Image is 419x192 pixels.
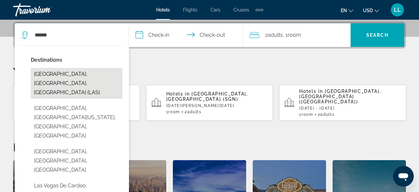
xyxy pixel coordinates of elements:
p: City options [31,55,122,65]
span: Adults [187,110,202,114]
button: Travelers: 2 adults, 0 children [243,23,351,47]
span: Room [168,110,180,114]
button: Select city: Las Vegas, NV, United States (LAS) [31,68,122,99]
p: [DATE][PERSON_NAME][DATE] [166,103,268,108]
p: [DATE] - [DATE] [299,106,401,111]
iframe: Button to launch messaging window [393,166,414,187]
a: Flights [183,7,197,12]
span: [GEOGRAPHIC_DATA], [GEOGRAPHIC_DATA] (SGN) [166,91,248,102]
span: Adults [268,32,283,38]
span: 2 [265,31,283,40]
span: en [341,8,347,13]
span: Search [366,32,389,38]
span: 1 [166,110,180,114]
button: Hotels in [GEOGRAPHIC_DATA], [GEOGRAPHIC_DATA] (SGN)[DATE][PERSON_NAME][DATE]4rooms8Adults [13,85,140,121]
span: Adults [320,112,335,117]
a: Cars [210,7,220,12]
span: 2 [185,110,202,114]
button: Hotels in [GEOGRAPHIC_DATA], [GEOGRAPHIC_DATA] (SGN)[DATE][PERSON_NAME][DATE]1Room2Adults [146,85,273,121]
a: Hotels [156,7,170,12]
button: Select check in and out date [129,23,243,47]
button: Extra navigation items [256,5,263,15]
button: User Menu [389,3,406,17]
span: USD [363,8,373,13]
span: LL [394,7,401,13]
button: Hotels in [GEOGRAPHIC_DATA], [GEOGRAPHIC_DATA] ([GEOGRAPHIC_DATA])[DATE] - [DATE]1Room2Adults [279,85,406,121]
span: 1 [299,112,313,117]
button: Select city: Las Vegas, Tenerife, Spain [31,145,122,176]
span: Hotels in [299,89,323,94]
span: Room [288,32,301,38]
button: Change language [341,6,353,15]
span: 2 [318,112,335,117]
span: Room [301,112,313,117]
input: Search hotel destination [34,30,119,40]
a: Cruises [233,7,249,12]
span: , 1 [283,31,301,40]
button: Select city: Las Vegas, North Central New Mexico, NM, United States [31,102,122,142]
button: Change currency [363,6,379,15]
div: Search widget [15,23,404,47]
p: Your Recent Searches [13,65,406,78]
button: Search [351,23,404,47]
span: [GEOGRAPHIC_DATA], [GEOGRAPHIC_DATA] ([GEOGRAPHIC_DATA]) [299,89,381,104]
a: Travorium [13,1,79,18]
span: Hotels in [166,91,190,96]
h2: Featured Destinations [13,140,406,154]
